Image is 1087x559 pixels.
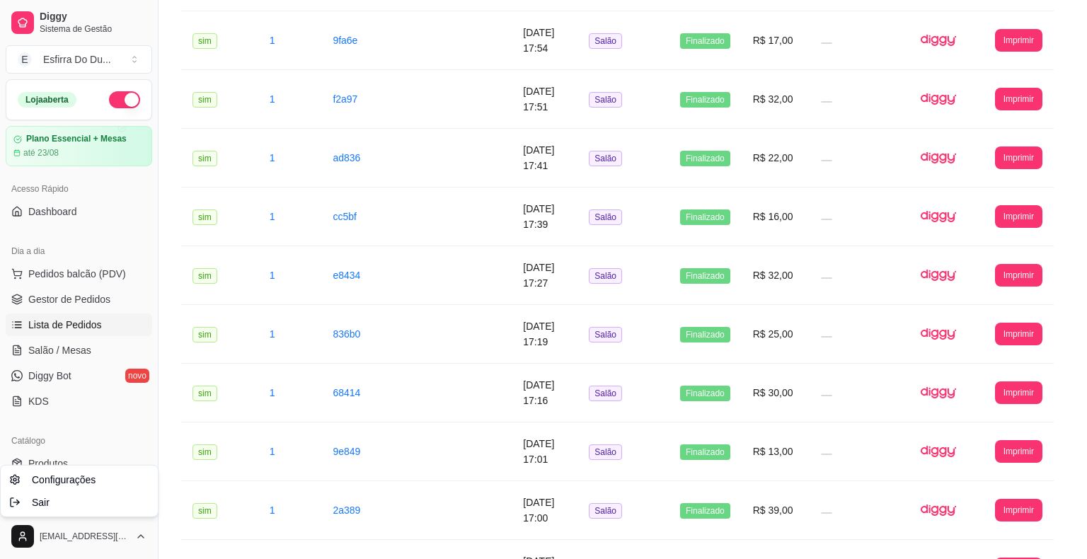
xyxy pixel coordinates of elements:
span: sim [192,327,217,342]
span: Salão [589,503,622,519]
a: 1 [270,270,275,281]
span: Diggy [40,11,146,23]
span: Salão [589,33,622,49]
article: até 23/08 [23,147,59,159]
span: sim [192,503,217,519]
img: diggy [921,434,956,469]
td: R$ 25,00 [742,305,810,364]
span: Salão [589,209,622,225]
span: Lista de Pedidos [28,318,102,332]
td: R$ 13,00 [742,422,810,481]
img: diggy [921,258,956,293]
span: Finalizado [680,33,730,49]
img: diggy [921,375,956,410]
button: Imprimir [995,205,1042,228]
a: 1 [270,93,275,105]
span: Finalizado [680,92,730,108]
td: R$ 22,00 [742,129,810,188]
a: 1 [270,152,275,163]
span: Salão [589,444,622,460]
img: diggy [921,199,956,234]
img: diggy [921,81,956,117]
button: Imprimir [995,381,1042,404]
span: Salão [589,327,622,342]
a: cc5bf [333,211,356,222]
span: Sistema de Gestão [40,23,146,35]
a: e8434 [333,270,360,281]
img: diggy [921,23,956,58]
span: Finalizado [680,444,730,460]
span: Finalizado [680,327,730,342]
div: Catálogo [6,430,152,452]
td: R$ 30,00 [742,364,810,422]
span: Finalizado [680,151,730,166]
td: [DATE] 17:19 [512,305,577,364]
span: Dashboard [28,204,77,219]
div: Dia a dia [6,240,152,263]
span: Finalizado [680,386,730,401]
article: Plano Essencial + Mesas [26,134,127,144]
div: Acesso Rápido [6,178,152,200]
span: sim [192,268,217,284]
td: [DATE] 17:01 [512,422,577,481]
span: Configurações [32,473,96,487]
a: 1 [270,387,275,398]
img: diggy [921,140,956,175]
span: Gestor de Pedidos [28,292,110,306]
button: Imprimir [995,88,1042,110]
td: R$ 39,00 [742,481,810,540]
a: 1 [270,211,275,222]
span: Salão [589,386,622,401]
td: [DATE] 17:51 [512,70,577,129]
span: E [18,52,32,67]
span: KDS [28,394,49,408]
span: sim [192,444,217,460]
a: 1 [270,505,275,516]
a: f2a97 [333,93,357,105]
span: Salão [589,268,622,284]
span: sim [192,209,217,225]
span: Finalizado [680,209,730,225]
span: [EMAIL_ADDRESS][DOMAIN_NAME] [40,531,130,542]
span: sim [192,92,217,108]
button: Imprimir [995,146,1042,169]
td: R$ 16,00 [742,188,810,246]
span: Produtos [28,456,68,471]
div: Esfirra Do Du ... [43,52,111,67]
img: diggy [921,316,956,352]
a: 1 [270,35,275,46]
div: Loja aberta [18,92,76,108]
span: Salão [589,92,622,108]
td: [DATE] 17:39 [512,188,577,246]
td: R$ 32,00 [742,70,810,129]
a: ad836 [333,152,360,163]
span: Pedidos balcão (PDV) [28,267,126,281]
td: [DATE] 17:00 [512,481,577,540]
a: 9e849 [333,446,360,457]
span: Finalizado [680,503,730,519]
button: Select a team [6,45,152,74]
td: [DATE] 17:27 [512,246,577,305]
a: 2a389 [333,505,360,516]
span: sim [192,151,217,166]
span: sim [192,33,217,49]
a: 9fa6e [333,35,357,46]
a: 68414 [333,387,360,398]
button: Alterar Status [109,91,140,108]
a: 1 [270,446,275,457]
td: R$ 17,00 [742,11,810,70]
button: Imprimir [995,323,1042,345]
img: diggy [921,492,956,528]
button: Imprimir [995,499,1042,521]
a: 1 [270,328,275,340]
a: 836b0 [333,328,360,340]
span: Salão / Mesas [28,343,91,357]
button: Imprimir [995,264,1042,287]
span: Diggy Bot [28,369,71,383]
span: Finalizado [680,268,730,284]
td: [DATE] 17:54 [512,11,577,70]
span: Sair [32,495,50,509]
button: Imprimir [995,440,1042,463]
td: [DATE] 17:16 [512,364,577,422]
button: Imprimir [995,29,1042,52]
